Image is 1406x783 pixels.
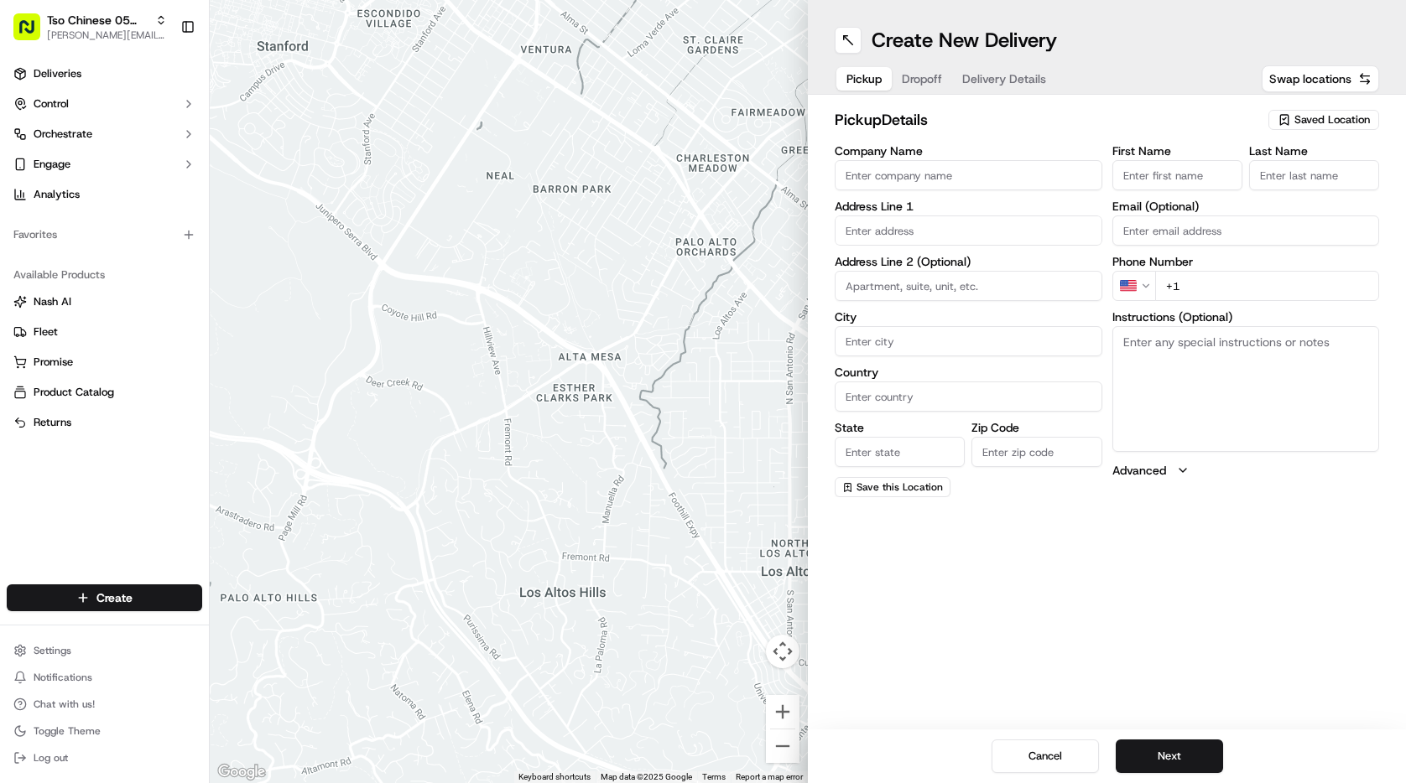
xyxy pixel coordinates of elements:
[7,319,202,345] button: Fleet
[1112,145,1242,157] label: First Name
[13,294,195,309] a: Nash AI
[7,60,202,87] a: Deliveries
[34,415,71,430] span: Returns
[13,385,195,400] a: Product Catalog
[835,160,1102,190] input: Enter company name
[34,157,70,172] span: Engage
[7,288,202,315] button: Nash AI
[971,437,1101,467] input: Enter zip code
[1112,160,1242,190] input: Enter first name
[7,666,202,689] button: Notifications
[159,243,269,260] span: API Documentation
[7,349,202,376] button: Promise
[34,294,71,309] span: Nash AI
[34,355,73,370] span: Promise
[34,724,101,738] span: Toggle Theme
[1112,215,1380,246] input: Enter email address
[34,243,128,260] span: Knowledge Base
[34,671,92,684] span: Notifications
[1249,145,1379,157] label: Last Name
[214,761,269,783] img: Google
[766,635,799,668] button: Map camera controls
[1268,108,1379,132] button: Saved Location
[17,17,50,50] img: Nash
[702,772,726,781] a: Terms (opens in new tab)
[167,284,203,297] span: Pylon
[96,589,133,606] span: Create
[7,639,202,662] button: Settings
[47,29,167,42] button: [PERSON_NAME][EMAIL_ADDRESS][DOMAIN_NAME]
[835,256,1102,267] label: Address Line 2 (Optional)
[47,12,148,29] span: Tso Chinese 05 [PERSON_NAME]
[17,67,305,94] p: Welcome 👋
[7,7,174,47] button: Tso Chinese 05 [PERSON_NAME][PERSON_NAME][EMAIL_ADDRESS][DOMAIN_NAME]
[766,729,799,763] button: Zoom out
[1294,112,1370,127] span: Saved Location
[7,379,202,406] button: Product Catalog
[1112,311,1380,323] label: Instructions (Optional)
[835,200,1102,212] label: Address Line 1
[7,121,202,148] button: Orchestrate
[835,477,950,497] button: Save this Location
[57,177,212,190] div: We're available if you need us!
[34,385,114,400] span: Product Catalog
[835,437,965,467] input: Enter state
[857,480,943,494] span: Save this Location
[1112,462,1166,479] label: Advanced
[992,739,1099,773] button: Cancel
[962,70,1046,87] span: Delivery Details
[835,422,965,433] label: State
[835,311,1102,323] label: City
[7,692,202,716] button: Chat with us!
[44,108,302,126] input: Got a question? Start typing here...
[7,719,202,743] button: Toggle Theme
[13,324,195,340] a: Fleet
[13,415,195,430] a: Returns
[766,695,799,729] button: Zoom in
[872,27,1057,54] h1: Create New Delivery
[902,70,942,87] span: Dropoff
[1155,271,1380,301] input: Enter phone number
[1112,256,1380,267] label: Phone Number
[13,355,195,370] a: Promise
[835,215,1102,246] input: Enter address
[1112,462,1380,479] button: Advanced
[835,108,1258,132] h2: pickup Details
[7,151,202,178] button: Engage
[736,772,803,781] a: Report a map error
[7,746,202,770] button: Log out
[835,145,1102,157] label: Company Name
[10,236,135,267] a: 📗Knowledge Base
[142,245,155,258] div: 💻
[835,271,1102,301] input: Apartment, suite, unit, etc.
[1269,70,1351,87] span: Swap locations
[835,326,1102,356] input: Enter city
[34,127,92,142] span: Orchestrate
[17,160,47,190] img: 1736555255976-a54dd68f-1ca7-489b-9aae-adbdc363a1c4
[1116,739,1223,773] button: Next
[34,187,80,202] span: Analytics
[214,761,269,783] a: Open this area in Google Maps (opens a new window)
[34,324,58,340] span: Fleet
[7,221,202,248] div: Favorites
[1112,200,1380,212] label: Email (Optional)
[34,66,81,81] span: Deliveries
[7,262,202,288] div: Available Products
[34,751,68,765] span: Log out
[285,165,305,185] button: Start new chat
[7,584,202,611] button: Create
[34,96,69,111] span: Control
[34,644,71,657] span: Settings
[34,697,95,711] span: Chat with us!
[846,70,882,87] span: Pickup
[7,409,202,436] button: Returns
[971,422,1101,433] label: Zip Code
[135,236,276,267] a: 💻API Documentation
[835,381,1102,412] input: Enter country
[835,366,1102,378] label: Country
[518,771,591,783] button: Keyboard shortcuts
[7,91,202,117] button: Control
[57,160,275,177] div: Start new chat
[17,245,30,258] div: 📗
